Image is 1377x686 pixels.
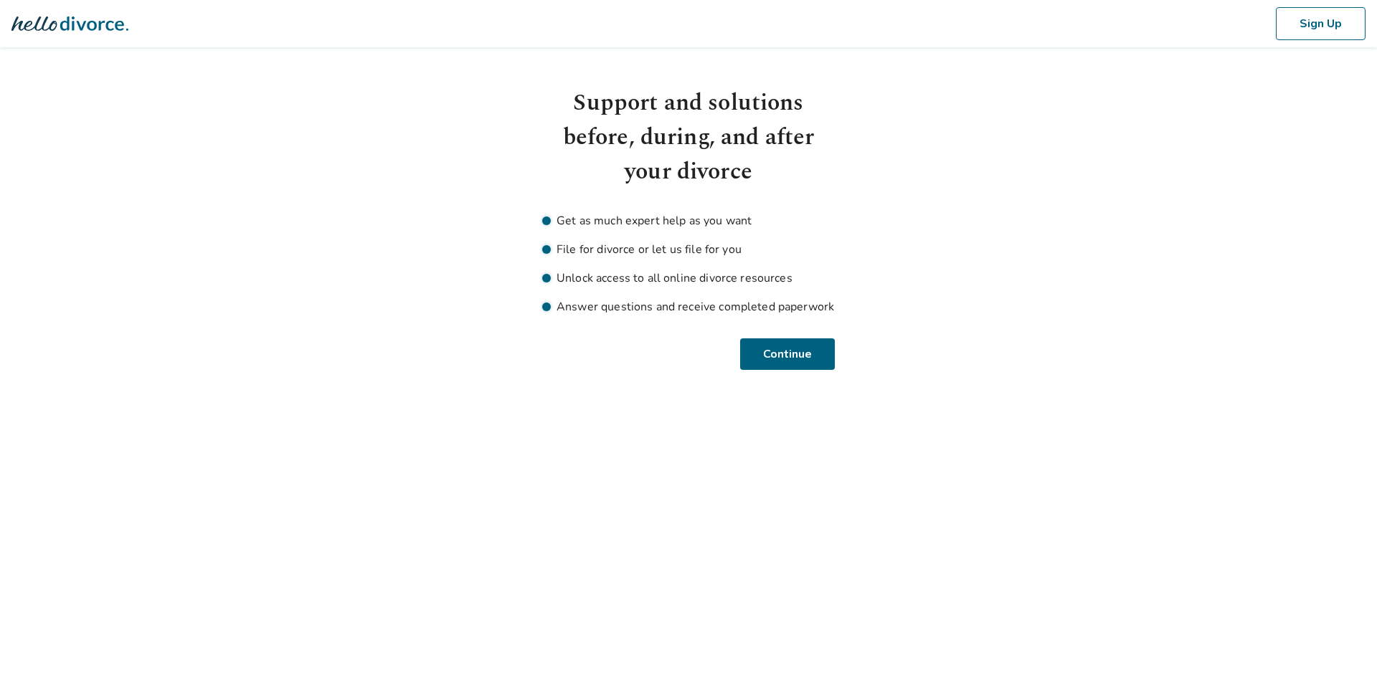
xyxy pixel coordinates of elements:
li: File for divorce or let us file for you [542,241,835,258]
button: Continue [742,338,835,370]
button: Sign Up [1276,7,1366,40]
li: Get as much expert help as you want [542,212,835,229]
h1: Support and solutions before, during, and after your divorce [542,86,835,189]
li: Unlock access to all online divorce resources [542,270,835,287]
li: Answer questions and receive completed paperwork [542,298,835,315]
